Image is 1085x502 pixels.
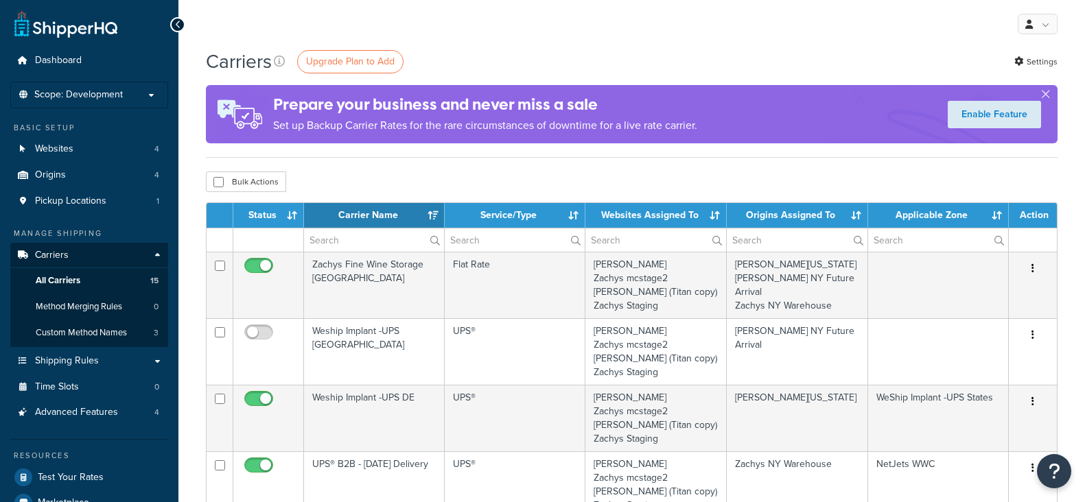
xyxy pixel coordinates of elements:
[273,116,697,135] p: Set up Backup Carrier Rates for the rare circumstances of downtime for a live rate carrier.
[304,228,444,252] input: Search
[10,136,168,162] a: Websites 4
[156,195,159,207] span: 1
[727,385,868,451] td: [PERSON_NAME][US_STATE]
[10,243,168,268] a: Carriers
[1009,203,1057,228] th: Action
[10,189,168,214] li: Pickup Locations
[304,318,445,385] td: Weship Implant -UPS [GEOGRAPHIC_DATA]
[10,268,168,294] a: All Carriers 15
[10,136,168,162] li: Websites
[445,385,585,451] td: UPS®
[585,385,727,451] td: [PERSON_NAME] Zachys mcstage2 [PERSON_NAME] (Titan copy) Zachys Staging
[585,228,726,252] input: Search
[10,374,168,400] a: Time Slots 0
[10,400,168,425] li: Advanced Features
[10,189,168,214] a: Pickup Locations 1
[273,93,697,116] h4: Prepare your business and never miss a sale
[445,252,585,318] td: Flat Rate
[35,143,73,155] span: Websites
[304,203,445,228] th: Carrier Name: activate to sort column ascending
[948,101,1041,128] a: Enable Feature
[10,294,168,320] a: Method Merging Rules 0
[36,301,122,313] span: Method Merging Rules
[727,228,867,252] input: Search
[154,169,159,181] span: 4
[10,320,168,346] li: Custom Method Names
[35,407,118,418] span: Advanced Features
[34,89,123,101] span: Scope: Development
[297,50,404,73] a: Upgrade Plan to Add
[445,203,585,228] th: Service/Type: activate to sort column ascending
[206,85,273,143] img: ad-rules-rateshop-fe6ec290ccb7230408bd80ed9643f0289d75e0ffd9eb532fc0e269fcd187b520.png
[727,318,868,385] td: [PERSON_NAME] NY Future Arrival
[154,143,159,155] span: 4
[10,374,168,400] li: Time Slots
[10,163,168,188] li: Origins
[154,301,159,313] span: 0
[306,54,395,69] span: Upgrade Plan to Add
[585,252,727,318] td: [PERSON_NAME] Zachys mcstage2 [PERSON_NAME] (Titan copy) Zachys Staging
[35,169,66,181] span: Origins
[10,228,168,239] div: Manage Shipping
[154,407,159,418] span: 4
[304,252,445,318] td: Zachys Fine Wine Storage [GEOGRAPHIC_DATA]
[585,203,727,228] th: Websites Assigned To: activate to sort column ascending
[38,472,104,483] span: Test Your Rates
[154,327,159,339] span: 3
[10,450,168,462] div: Resources
[206,48,272,75] h1: Carriers
[727,203,868,228] th: Origins Assigned To: activate to sort column ascending
[585,318,727,385] td: [PERSON_NAME] Zachys mcstage2 [PERSON_NAME] (Titan copy) Zachys Staging
[10,163,168,188] a: Origins 4
[10,320,168,346] a: Custom Method Names 3
[233,203,304,228] th: Status: activate to sort column ascending
[10,348,168,374] a: Shipping Rules
[10,268,168,294] li: All Carriers
[154,381,159,393] span: 0
[10,294,168,320] li: Method Merging Rules
[10,48,168,73] a: Dashboard
[35,381,79,393] span: Time Slots
[35,250,69,261] span: Carriers
[14,10,117,38] a: ShipperHQ Home
[35,195,106,207] span: Pickup Locations
[445,228,585,252] input: Search
[10,122,168,134] div: Basic Setup
[727,252,868,318] td: [PERSON_NAME][US_STATE] [PERSON_NAME] NY Future Arrival Zachys NY Warehouse
[868,203,1009,228] th: Applicable Zone: activate to sort column ascending
[35,355,99,367] span: Shipping Rules
[36,327,127,339] span: Custom Method Names
[10,400,168,425] a: Advanced Features 4
[36,275,80,287] span: All Carriers
[445,318,585,385] td: UPS®
[10,465,168,490] a: Test Your Rates
[206,171,286,192] button: Bulk Actions
[10,243,168,347] li: Carriers
[868,228,1008,252] input: Search
[35,55,82,67] span: Dashboard
[150,275,159,287] span: 15
[1014,52,1058,71] a: Settings
[1037,454,1071,488] button: Open Resource Center
[304,385,445,451] td: Weship Implant -UPS DE
[868,385,1009,451] td: WeShip Implant -UPS States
